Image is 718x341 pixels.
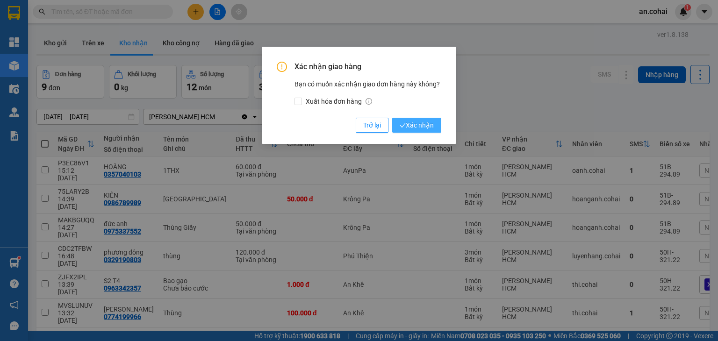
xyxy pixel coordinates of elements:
[302,96,376,107] span: Xuất hóa đơn hàng
[294,62,441,72] span: Xác nhận giao hàng
[366,98,372,105] span: info-circle
[400,120,434,130] span: Xác nhận
[294,79,441,107] div: Bạn có muốn xác nhận giao đơn hàng này không?
[356,118,388,133] button: Trở lại
[277,62,287,72] span: exclamation-circle
[392,118,441,133] button: checkXác nhận
[363,120,381,130] span: Trở lại
[400,122,406,128] span: check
